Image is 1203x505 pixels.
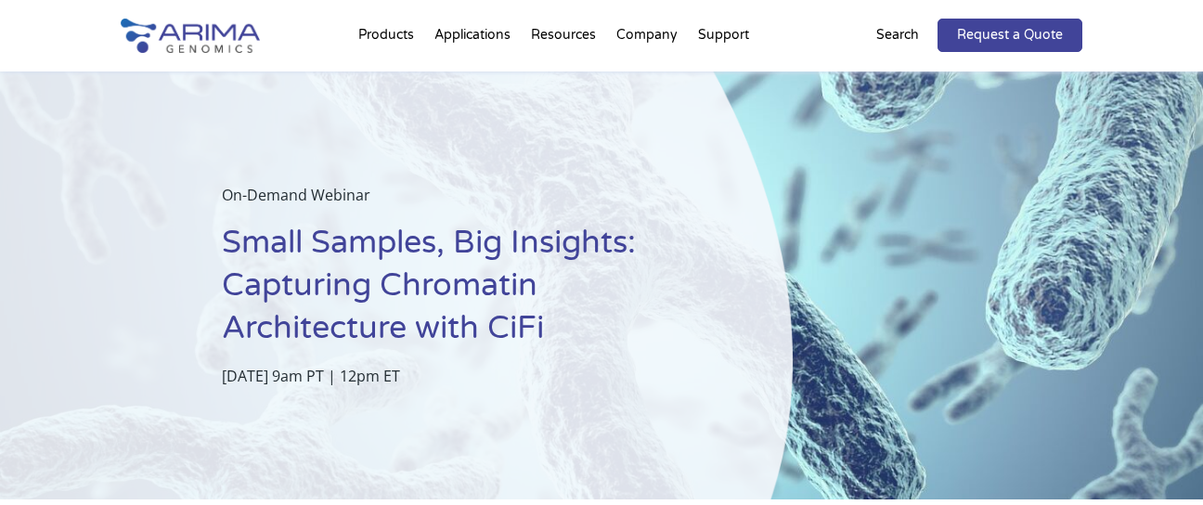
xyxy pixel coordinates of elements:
h1: Small Samples, Big Insights: Capturing Chromatin Architecture with CiFi [222,222,701,364]
p: [DATE] 9am PT | 12pm ET [222,364,701,388]
a: Request a Quote [938,19,1082,52]
p: On-Demand Webinar [222,183,701,222]
p: Search [876,23,919,47]
img: Arima-Genomics-logo [121,19,260,53]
